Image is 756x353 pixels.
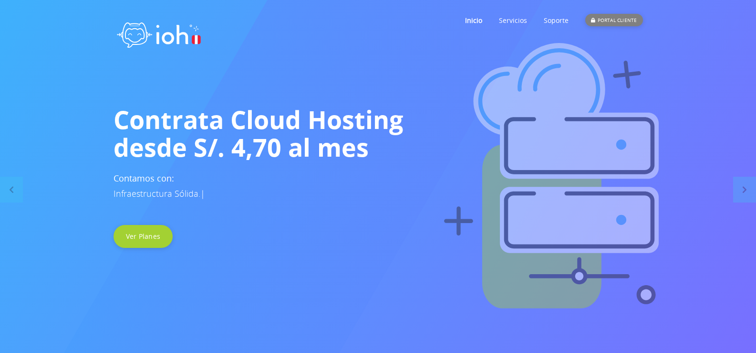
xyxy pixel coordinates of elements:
a: PORTAL CLIENTE [585,1,642,39]
span: Infraestructura Sólida. [114,188,200,199]
a: Soporte [544,1,569,39]
h3: Contamos con: [114,171,643,201]
a: Inicio [465,1,482,39]
span: | [200,188,205,199]
div: PORTAL CLIENTE [585,14,642,26]
a: Ver Planes [114,225,173,248]
img: logo ioh [114,12,204,54]
a: Servicios [499,1,527,39]
h1: Contrata Cloud Hosting desde S/. 4,70 al mes [114,106,643,161]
